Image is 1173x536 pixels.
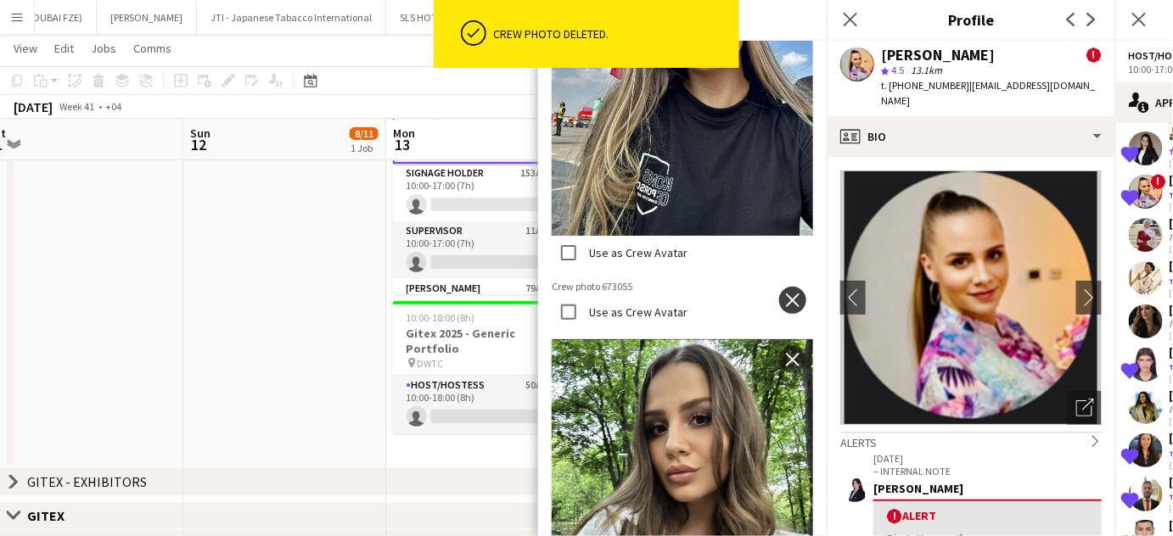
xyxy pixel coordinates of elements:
[840,432,1102,450] div: Alerts
[887,508,1088,524] div: Alert
[14,98,53,115] div: [DATE]
[7,37,44,59] a: View
[393,301,583,433] app-job-card: 10:00-18:00 (8h)0/1Gitex 2025 - Generic Portfolio DWTC1 RoleHost/Hostess50A0/110:00-18:00 (8h)
[190,126,210,141] span: Sun
[552,280,813,295] img: Crew photo 673055
[56,100,98,113] span: Week 41
[586,304,688,320] label: Use as Crew Avatar
[197,1,386,34] button: JTI - Japanese Tabacco International
[91,41,116,56] span: Jobs
[873,452,1102,465] p: [DATE]
[1151,174,1166,189] span: !
[1086,47,1102,63] span: !
[881,79,969,92] span: t. [PHONE_NUMBER]
[891,64,904,76] span: 4.5
[84,37,123,59] a: Jobs
[393,126,415,141] span: Mon
[827,8,1115,31] h3: Profile
[881,47,995,63] div: [PERSON_NAME]
[188,135,210,154] span: 12
[887,509,902,524] span: !
[350,127,379,140] span: 8/11
[907,64,946,76] span: 13.1km
[827,116,1115,157] div: Bio
[586,245,688,260] label: Use as Crew Avatar
[386,1,524,34] button: SLS HOTEL & RESIDENCES
[393,43,583,294] app-job-card: 10:00-17:00 (7h)0/4GITEX 2025 DWTC or Harbor4 RolesHost/Hostess55A0/110:00-17:00 (7h) Signage Hol...
[493,26,732,42] div: Crew photo deleted.
[840,170,1102,425] img: Crew avatar or photo
[27,507,78,524] div: GITEX
[393,326,583,356] h3: Gitex 2025 - Generic Portfolio
[418,357,444,370] span: DWTC
[133,41,171,56] span: Comms
[881,79,1096,107] span: | [EMAIL_ADDRESS][DOMAIN_NAME]
[48,37,81,59] a: Edit
[105,100,121,113] div: +04
[873,481,1102,496] div: [PERSON_NAME]
[1068,391,1102,425] div: Open photos pop-in
[351,142,378,154] div: 1 Job
[54,41,74,56] span: Edit
[393,279,583,337] app-card-role: [PERSON_NAME]79A0/1
[97,1,197,34] button: [PERSON_NAME]
[393,221,583,279] app-card-role: Supervisor11A0/110:00-17:00 (7h)
[14,41,37,56] span: View
[393,164,583,221] app-card-role: Signage Holder153A0/110:00-17:00 (7h)
[27,473,147,490] div: GITEX - EXHIBITORS
[126,37,178,59] a: Comms
[407,311,475,324] span: 10:00-18:00 (8h)
[873,465,1102,477] p: – INTERNAL NOTE
[390,135,415,154] span: 13
[393,376,583,433] app-card-role: Host/Hostess50A0/110:00-18:00 (8h)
